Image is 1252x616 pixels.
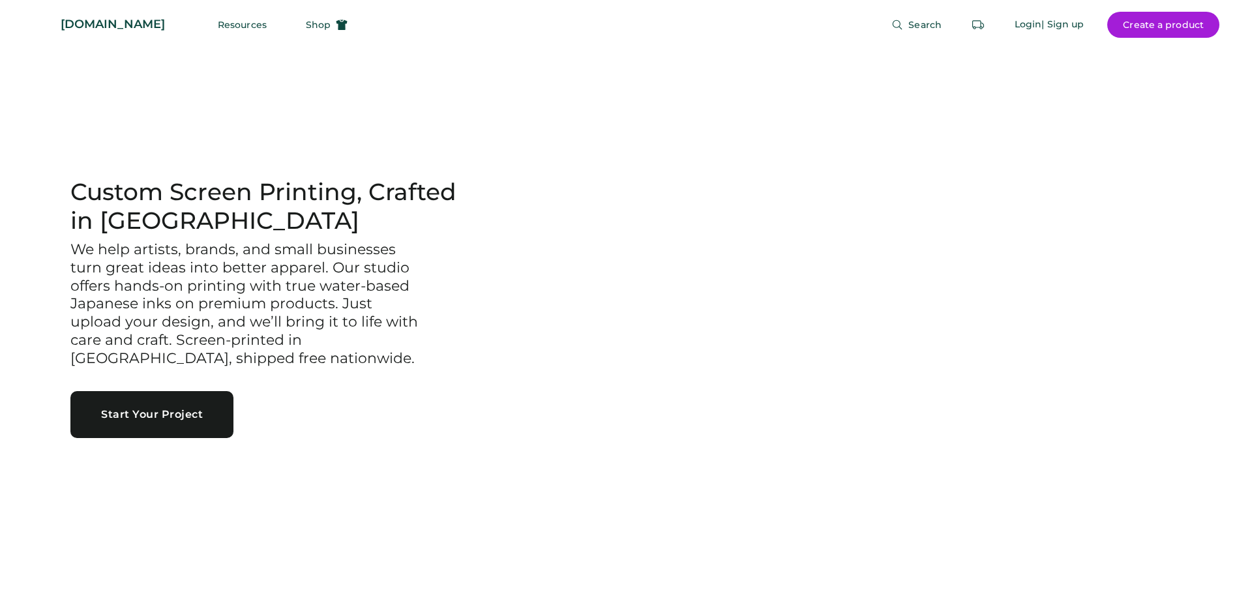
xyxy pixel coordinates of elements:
[70,391,233,438] button: Start Your Project
[908,20,942,29] span: Search
[70,241,423,368] h3: We help artists, brands, and small businesses turn great ideas into better apparel. Our studio of...
[1015,18,1042,31] div: Login
[876,12,957,38] button: Search
[33,13,55,36] img: Rendered Logo - Screens
[61,16,165,33] div: [DOMAIN_NAME]
[70,178,477,235] h1: Custom Screen Printing, Crafted in [GEOGRAPHIC_DATA]
[290,12,363,38] button: Shop
[1041,18,1084,31] div: | Sign up
[202,12,282,38] button: Resources
[306,20,331,29] span: Shop
[965,12,991,38] button: Retrieve an order
[1107,12,1219,38] button: Create a product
